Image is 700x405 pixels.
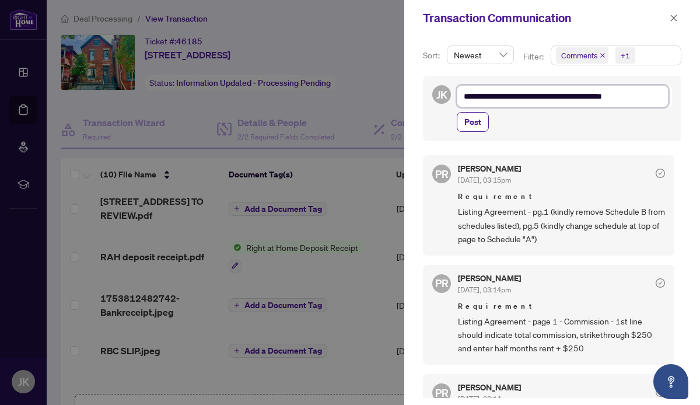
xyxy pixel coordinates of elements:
h5: [PERSON_NAME] [458,165,521,173]
span: [DATE], 03:14pm [458,285,511,294]
span: close [670,14,678,22]
span: Post [464,113,481,131]
span: Requirement [458,301,665,312]
div: +1 [621,50,630,61]
h5: [PERSON_NAME] [458,383,521,392]
span: Requirement [458,191,665,202]
span: [DATE], 03:14pm [458,394,511,403]
div: Transaction Communication [423,9,666,27]
span: [DATE], 03:15pm [458,176,511,184]
span: Comments [561,50,597,61]
h5: [PERSON_NAME] [458,274,521,282]
span: Listing Agreement - pg.1 (kindly remove Schedule B from schedules listed), pg.5 (kindly change sc... [458,205,665,246]
span: PR [435,166,449,182]
span: Newest [454,46,507,64]
span: PR [435,275,449,291]
p: Filter: [523,50,545,63]
span: PR [435,385,449,401]
span: Listing Agreement - page 1 - Commission - 1st line should indicate total commission, strikethroug... [458,315,665,355]
button: Open asap [653,364,688,399]
span: JK [436,86,447,103]
p: Sort: [423,49,442,62]
button: Post [457,112,489,132]
span: check-circle [656,387,665,397]
span: check-circle [656,278,665,288]
span: Comments [556,47,608,64]
span: check-circle [656,169,665,178]
span: close [600,53,605,58]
